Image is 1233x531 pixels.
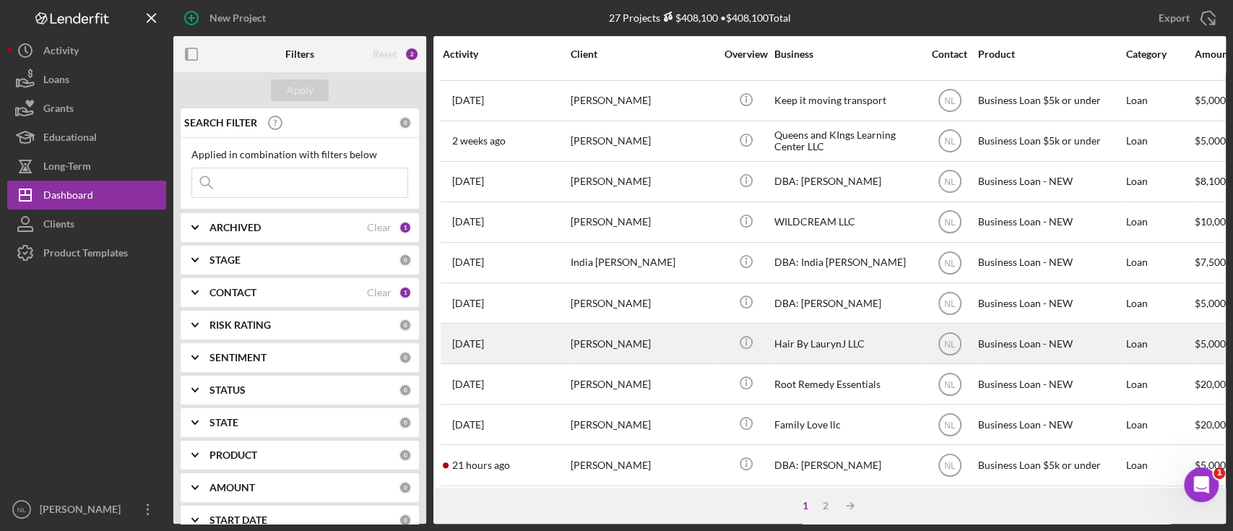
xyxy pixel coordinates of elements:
span: $8,100 [1195,175,1226,187]
div: Loan [1126,324,1193,363]
text: NL [944,298,956,308]
div: Loan [1126,405,1193,444]
div: [PERSON_NAME] [571,122,715,160]
div: Business Loan $5k or under [978,122,1122,160]
div: Clients [43,210,74,242]
div: 1 [399,221,412,234]
time: 2025-09-10 19:26 [452,379,484,390]
div: [PERSON_NAME] [571,163,715,201]
span: $5,000 [1195,134,1226,147]
b: Filters [285,48,314,60]
div: 0 [399,319,412,332]
div: 0 [399,384,412,397]
div: Loan [1126,203,1193,241]
div: Loan [1126,243,1193,282]
button: Clients [7,210,166,238]
b: STAGE [209,254,241,266]
b: SENTIMENT [209,352,267,363]
div: Reset [373,48,397,60]
time: 2025-09-05 16:47 [452,135,506,147]
time: 2025-09-16 23:05 [452,256,484,268]
div: Apply [287,79,313,101]
div: Loan [1126,365,1193,403]
b: CONTACT [209,287,256,298]
text: NL [944,258,956,268]
a: Loans [7,65,166,94]
div: DBA: [PERSON_NAME] [774,284,919,322]
div: Loan [1126,163,1193,201]
iframe: Intercom live chat [1184,467,1219,502]
b: STATUS [209,384,246,396]
div: Business Loan - NEW [978,203,1122,241]
text: NL [944,137,956,147]
div: [PERSON_NAME] [571,405,715,444]
span: $20,000 [1195,418,1232,431]
div: Root Remedy Essentials [774,365,919,403]
div: 0 [399,449,412,462]
a: Activity [7,36,166,65]
time: 2025-09-15 21:52 [452,95,484,106]
div: Category [1126,48,1193,60]
div: [PERSON_NAME] [571,446,715,484]
div: 0 [399,351,412,364]
div: 27 Projects • $408,100 Total [609,12,791,24]
button: Long-Term [7,152,166,181]
text: NL [944,379,956,389]
div: Clear [367,222,391,233]
div: [PERSON_NAME] [571,284,715,322]
div: Loan [1126,82,1193,120]
text: NL [944,177,956,187]
div: India [PERSON_NAME] [571,243,715,282]
div: Loan [1126,446,1193,484]
b: AMOUNT [209,482,255,493]
div: [PERSON_NAME] [571,365,715,403]
div: Dashboard [43,181,93,213]
div: Queens and KIngs Learning Center LLC [774,122,919,160]
div: [PERSON_NAME] Valley [571,487,715,525]
div: 0 [399,416,412,429]
time: 2025-09-16 16:12 [452,298,484,309]
div: Activity [443,48,569,60]
b: STATE [209,417,238,428]
div: Business Loan $5k or under [978,446,1122,484]
time: 2025-09-17 21:37 [452,459,510,471]
div: Business Loan - NEW [978,243,1122,282]
div: [PERSON_NAME] [36,495,130,527]
div: 0 [399,481,412,494]
button: Export [1144,4,1226,33]
b: START DATE [209,514,267,526]
div: Educational [43,123,97,155]
span: $10,000 [1195,215,1232,228]
div: Keep it moving transport [774,82,919,120]
div: Loans [43,65,69,98]
span: $20,000 [1195,378,1232,390]
div: Business Loan - NEW [978,405,1122,444]
button: Dashboard [7,181,166,210]
b: PRODUCT [209,449,257,461]
time: 2025-09-17 16:53 [452,419,484,431]
span: $5,000 [1195,337,1226,350]
text: NL [944,217,956,228]
div: Dv Heat [774,487,919,525]
div: 0 [399,514,412,527]
div: DBA: [PERSON_NAME] [774,163,919,201]
button: New Project [173,4,280,33]
div: Loan [1126,122,1193,160]
div: Applied in combination with filters below [191,149,408,160]
div: DBA: [PERSON_NAME] [774,446,919,484]
button: Educational [7,123,166,152]
div: Grants [43,94,74,126]
span: $5,000 [1195,297,1226,309]
div: Business [774,48,919,60]
div: $408,100 [660,12,718,24]
div: 1 [795,500,815,511]
div: 1 [399,286,412,299]
div: Activity [43,36,79,69]
div: 0 [399,116,412,129]
text: NL [944,420,956,430]
div: Business Loan - NEW [978,324,1122,363]
span: $5,000 [1195,459,1226,471]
